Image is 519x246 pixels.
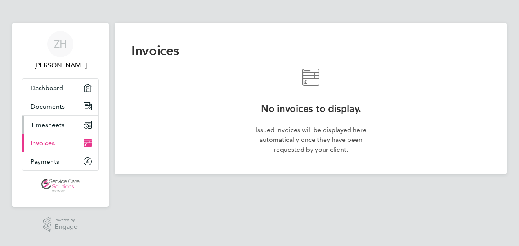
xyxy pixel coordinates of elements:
[22,152,98,170] a: Payments
[22,79,98,97] a: Dashboard
[22,116,98,134] a: Timesheets
[22,31,99,70] a: ZH[PERSON_NAME]
[252,125,370,154] p: Issued invoices will be displayed here automatically once they have been requested by your client.
[55,224,78,230] span: Engage
[43,217,78,232] a: Powered byEngage
[55,217,78,224] span: Powered by
[252,102,370,115] h2: No invoices to display.
[31,103,65,110] span: Documents
[22,134,98,152] a: Invoices
[54,39,67,49] span: ZH
[31,158,59,165] span: Payments
[41,179,80,192] img: servicecare-logo-retina.png
[22,97,98,115] a: Documents
[31,121,64,129] span: Timesheets
[31,84,63,92] span: Dashboard
[12,23,109,207] nav: Main navigation
[31,139,55,147] span: Invoices
[131,42,490,59] h2: Invoices
[22,60,99,70] span: Zahra Hassanali
[22,179,99,192] a: Go to home page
